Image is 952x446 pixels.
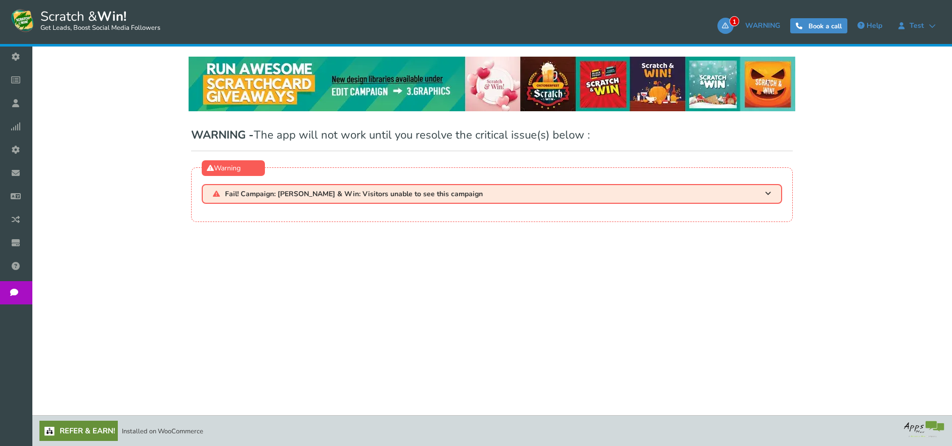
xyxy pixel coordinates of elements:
[202,160,265,176] div: Warning
[35,8,160,33] span: Scratch &
[745,21,780,30] span: WARNING
[808,22,842,31] span: Book a call
[97,8,126,25] strong: Win!
[904,421,944,437] img: bg_logo_foot.webp
[225,190,483,198] span: Fail! Campaign: [PERSON_NAME] & Win: Visitors unable to see this campaign
[10,8,160,33] a: Scratch &Win! Get Leads, Boost Social Media Followers
[191,130,793,151] h1: The app will not work until you resolve the critical issue(s) below :
[122,427,203,436] span: Installed on WooCommerce
[189,57,795,111] img: festival-poster-2020.webp
[717,18,785,34] a: 1WARNING
[730,16,739,26] span: 1
[867,21,882,30] span: Help
[790,18,847,33] a: Book a call
[904,22,929,30] span: test
[852,18,887,34] a: Help
[40,24,160,32] small: Get Leads, Boost Social Media Followers
[39,421,118,441] a: Refer & Earn!
[191,127,254,143] span: WARNING -
[10,8,35,33] img: Scratch and Win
